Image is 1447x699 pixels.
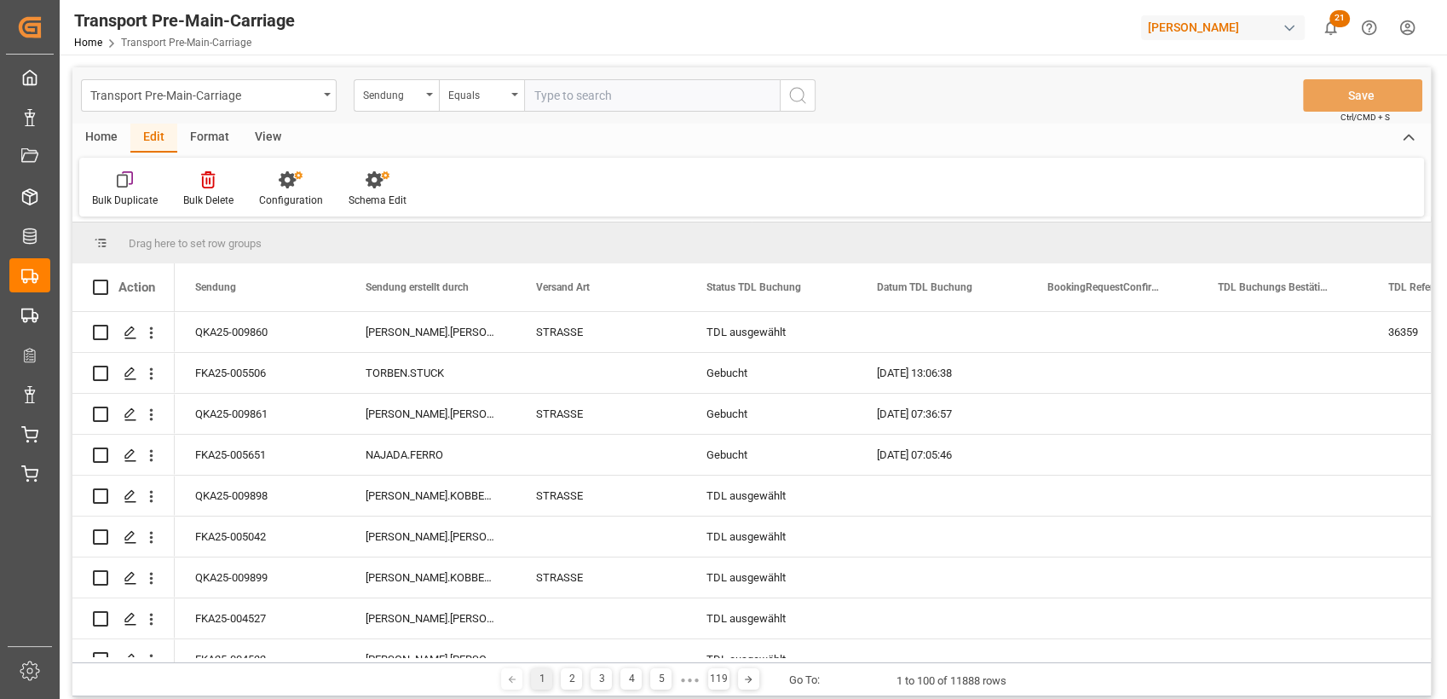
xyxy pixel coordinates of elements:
div: ● ● ● [680,673,699,686]
div: [DATE] 07:36:57 [856,394,1027,434]
div: FKA25-004527 [175,598,345,638]
div: [PERSON_NAME].[PERSON_NAME] [345,394,516,434]
div: 4 [620,668,642,690]
div: Configuration [259,193,323,208]
div: 3 [591,668,612,690]
div: 1 [531,668,552,690]
div: [PERSON_NAME].[PERSON_NAME] [345,639,516,679]
div: QKA25-009899 [175,557,345,598]
button: [PERSON_NAME] [1141,11,1312,43]
button: Help Center [1350,9,1388,47]
div: STRASSE [516,476,686,516]
span: Datum TDL Buchung [877,281,972,293]
div: 2 [561,668,582,690]
div: Gebucht [706,354,836,393]
div: TDL ausgewählt [706,517,836,557]
div: Equals [448,84,506,103]
div: TDL ausgewählt [706,558,836,598]
div: Transport Pre-Main-Carriage [90,84,318,105]
div: Bulk Delete [183,193,233,208]
div: Format [177,124,242,153]
div: Gebucht [706,395,836,434]
button: show 21 new notifications [1312,9,1350,47]
div: Sendung [363,84,421,103]
div: TDL ausgewählt [706,599,836,638]
div: QKA25-009860 [175,312,345,352]
span: Versand Art [536,281,590,293]
div: TDL ausgewählt [706,313,836,352]
div: Edit [130,124,177,153]
span: Sendung [195,281,236,293]
span: BookingRequestConfirmation [1047,281,1162,293]
div: Press SPACE to select this row. [72,394,175,435]
button: open menu [354,79,439,112]
button: Save [1303,79,1422,112]
div: FKA25-005042 [175,517,345,557]
div: Bulk Duplicate [92,193,158,208]
div: STRASSE [516,557,686,598]
div: [DATE] 07:05:46 [856,435,1027,475]
div: FKA25-005506 [175,353,345,393]
div: [PERSON_NAME].KOBBENBRING [345,476,516,516]
div: 5 [650,668,672,690]
div: QKA25-009898 [175,476,345,516]
div: TDL ausgewählt [706,477,836,516]
div: Go To: [789,672,820,689]
div: FKA25-005651 [175,435,345,475]
div: Transport Pre-Main-Carriage [74,8,295,33]
a: Home [74,37,102,49]
div: [PERSON_NAME] [1141,15,1305,40]
span: 21 [1329,10,1350,27]
div: QKA25-009861 [175,394,345,434]
div: View [242,124,294,153]
span: Status TDL Buchung [706,281,801,293]
span: Ctrl/CMD + S [1340,111,1390,124]
div: Press SPACE to select this row. [72,517,175,557]
span: Drag here to set row groups [129,237,262,250]
div: Home [72,124,130,153]
div: 1 to 100 of 11888 rows [896,673,1006,690]
div: Gebucht [706,436,836,475]
div: Press SPACE to select this row. [72,476,175,517]
div: Press SPACE to select this row. [72,639,175,680]
div: [PERSON_NAME].[PERSON_NAME] [345,517,516,557]
div: [PERSON_NAME].KOBBENBRING [345,557,516,598]
div: Press SPACE to select this row. [72,598,175,639]
div: Press SPACE to select this row. [72,435,175,476]
button: open menu [81,79,337,112]
input: Type to search [524,79,780,112]
div: [PERSON_NAME].[PERSON_NAME] [345,598,516,638]
div: STRASSE [516,394,686,434]
div: Schema Edit [349,193,406,208]
div: FKA25-004532 [175,639,345,679]
div: [PERSON_NAME].[PERSON_NAME] [345,312,516,352]
div: TORBEN.STUCK [345,353,516,393]
div: STRASSE [516,312,686,352]
span: TDL Buchungs Bestätigungs Datum [1218,281,1332,293]
div: Press SPACE to select this row. [72,353,175,394]
div: Press SPACE to select this row. [72,557,175,598]
button: open menu [439,79,524,112]
button: search button [780,79,816,112]
span: Sendung erstellt durch [366,281,469,293]
div: TDL ausgewählt [706,640,836,679]
div: Press SPACE to select this row. [72,312,175,353]
div: 119 [708,668,729,690]
div: Action [118,280,155,295]
div: NAJADA.FERRO [345,435,516,475]
div: [DATE] 13:06:38 [856,353,1027,393]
